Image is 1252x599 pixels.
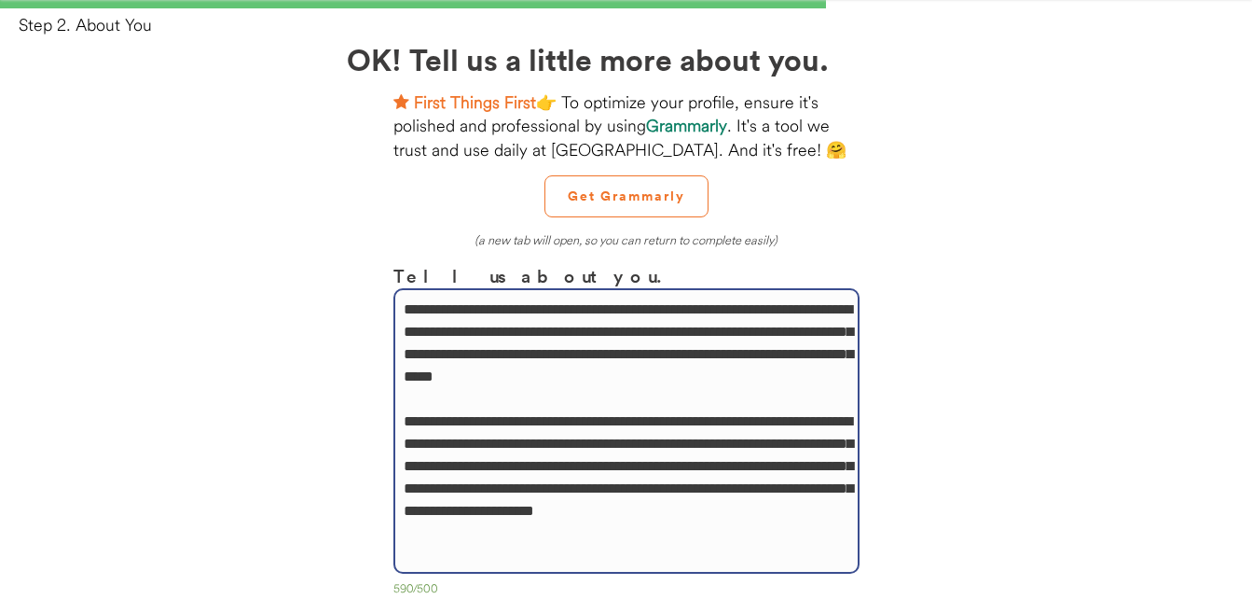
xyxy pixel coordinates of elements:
[475,232,777,247] em: (a new tab will open, so you can return to complete easily)
[544,175,709,217] button: Get Grammarly
[414,91,536,113] strong: First Things First
[393,262,860,289] h3: Tell us about you.
[646,115,727,136] strong: Grammarly
[347,36,906,81] h2: OK! Tell us a little more about you.
[19,13,1252,36] div: Step 2. About You
[393,91,860,161] div: 👉 To optimize your profile, ensure it's polished and professional by using . It's a tool we trust...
